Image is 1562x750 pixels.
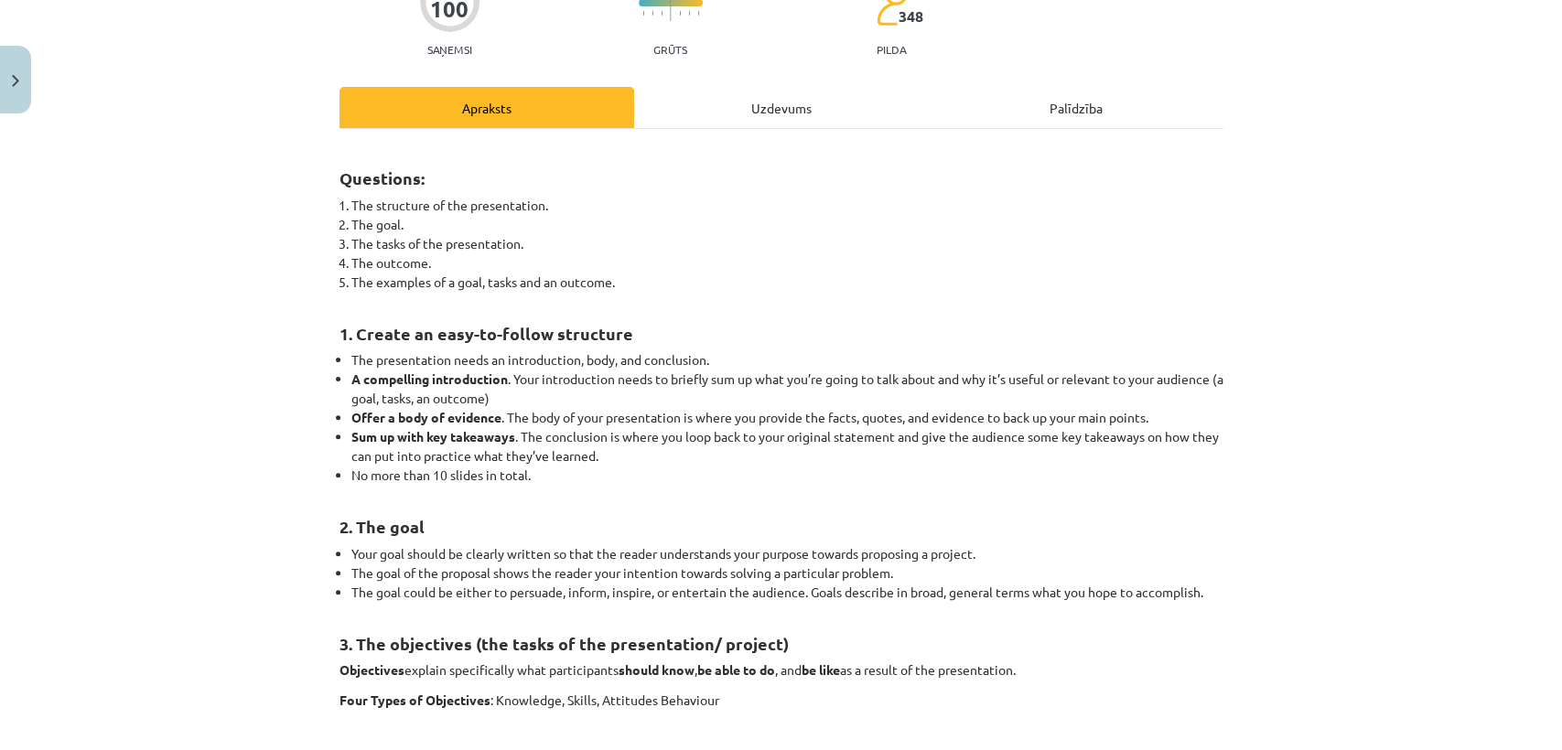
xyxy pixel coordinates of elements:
div: Palīdzība [929,87,1223,128]
li: Your goal should be clearly written so that the reader understands your purpose towards proposing... [351,544,1223,563]
li: . The conclusion is where you loop back to your original statement and give the audience some key... [351,427,1223,466]
li: The goal could be either to persuade, inform, inspire, or entertain the audience. Goals describe ... [351,583,1223,602]
li: The tasks of the presentation. [351,234,1223,253]
p: pilda [877,43,906,56]
b: 1. Create an easy-to-follow structure [339,323,633,344]
img: icon-short-line-57e1e144782c952c97e751825c79c345078a6d821885a25fce030b3d8c18986b.svg [661,11,663,16]
span: 348 [899,8,923,25]
p: : Knowledge, Skills, Attitudes Behaviour [339,691,1223,710]
b: Four Types of Objectives [339,691,490,708]
li: . The body of your presentation is where you provide the facts, quotes, and evidence to back up y... [351,408,1223,427]
li: The presentation needs an introduction, body, and conclusion. [351,350,1223,370]
b: 2. The goal [339,516,425,537]
li: The examples of a goal, tasks and an outcome. [351,273,1223,292]
b: Sum up with key takeaways [351,428,515,445]
img: icon-short-line-57e1e144782c952c97e751825c79c345078a6d821885a25fce030b3d8c18986b.svg [642,11,644,16]
b: A compelling introduction [351,370,508,387]
li: The structure of the presentation. [351,196,1223,215]
div: Uzdevums [634,87,929,128]
p: Saņemsi [420,43,479,56]
img: icon-short-line-57e1e144782c952c97e751825c79c345078a6d821885a25fce030b3d8c18986b.svg [688,11,690,16]
li: No more than 10 slides in total. [351,466,1223,485]
li: The outcome. [351,253,1223,273]
img: icon-close-lesson-0947bae3869378f0d4975bcd49f059093ad1ed9edebbc8119c70593378902aed.svg [12,75,19,87]
li: . Your introduction needs to briefly sum up what you’re going to talk about and why it’s useful o... [351,370,1223,408]
b: should know [619,661,695,678]
b: Offer a body of evidence [351,409,501,425]
b: Questions: [339,167,425,188]
div: Apraksts [339,87,634,128]
p: explain specifically what participants , , and as a result of the presentation. [339,660,1223,680]
img: icon-short-line-57e1e144782c952c97e751825c79c345078a6d821885a25fce030b3d8c18986b.svg [652,11,653,16]
b: be able to do [697,661,775,678]
b: 3. The objectives (the tasks of the presentation/ project) [339,633,789,654]
li: The goal. [351,215,1223,234]
p: Grūts [653,43,687,56]
li: The goal of the proposal shows the reader your intention towards solving a particular problem. [351,563,1223,583]
b: be like [802,661,840,678]
img: icon-short-line-57e1e144782c952c97e751825c79c345078a6d821885a25fce030b3d8c18986b.svg [697,11,699,16]
b: Objectives [339,661,404,678]
img: icon-short-line-57e1e144782c952c97e751825c79c345078a6d821885a25fce030b3d8c18986b.svg [679,11,681,16]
